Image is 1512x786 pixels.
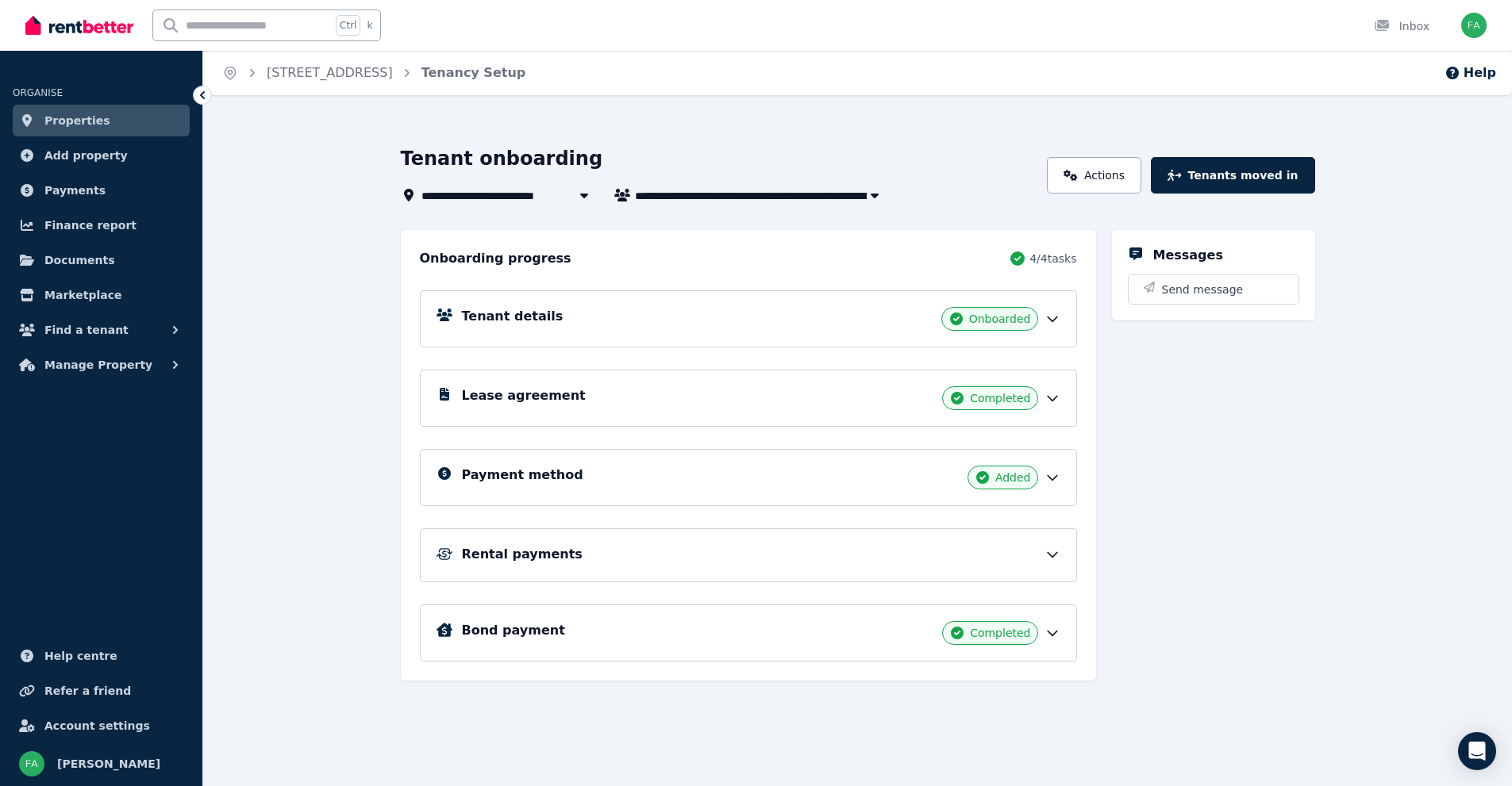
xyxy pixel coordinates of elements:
span: Account settings [44,716,150,735]
span: Tenancy Setup [421,63,526,82]
span: Documents [44,251,115,270]
a: Finance report [13,209,190,241]
h5: Messages [1153,246,1223,265]
img: Faraz Ali [19,751,44,776]
span: [PERSON_NAME] [57,754,160,773]
button: Tenants moved in [1151,157,1314,194]
div: Open Intercom Messenger [1458,732,1496,770]
h5: Lease agreement [462,386,586,405]
img: Faraz Ali [1461,13,1487,38]
h5: Bond payment [462,621,565,640]
h2: Onboarding progress [420,249,571,268]
span: Added [995,470,1031,485]
span: Find a tenant [44,320,129,339]
div: Inbox [1374,18,1429,34]
a: Refer a friend [13,675,190,707]
img: Bond Details [437,623,452,637]
h5: Tenant details [462,307,564,326]
span: k [367,19,372,32]
a: Marketplace [13,279,190,311]
span: Finance report [44,216,137,235]
a: Properties [13,105,190,136]
span: ORGANISE [13,87,63,98]
a: [STREET_ADDRESS] [267,65,393,80]
button: Manage Property [13,349,190,381]
h5: Rental payments [462,545,583,564]
a: Add property [13,140,190,171]
span: Onboarded [969,311,1031,327]
a: Account settings [13,710,190,742]
nav: Breadcrumb [203,51,544,95]
button: Send message [1129,275,1298,304]
span: Add property [44,146,128,165]
span: Ctrl [336,15,360,36]
span: Send message [1162,282,1244,297]
span: Refer a friend [44,681,131,700]
span: Properties [44,111,110,130]
button: Find a tenant [13,314,190,346]
a: Help centre [13,640,190,672]
h5: Payment method [462,466,583,485]
span: Help centre [44,646,117,665]
img: RentBetter [25,13,133,37]
a: Payments [13,174,190,206]
a: Actions [1047,157,1141,194]
span: Completed [970,390,1030,406]
span: Marketplace [44,286,121,305]
span: Manage Property [44,355,152,374]
span: Payments [44,181,106,200]
span: 4 / 4 tasks [1029,251,1076,266]
img: Rental Payments [437,548,452,560]
span: Completed [970,625,1030,641]
button: Help [1445,63,1496,82]
a: Documents [13,244,190,276]
h1: Tenant onboarding [401,146,603,171]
